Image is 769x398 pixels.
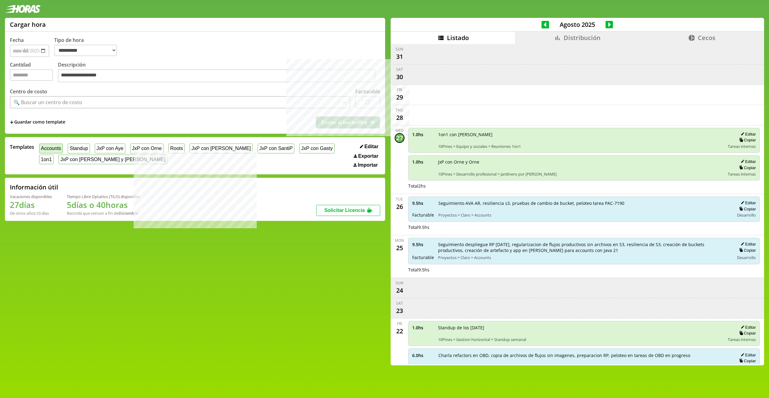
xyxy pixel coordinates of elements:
[728,171,756,177] span: Tareas internas
[737,137,756,143] button: Copiar
[10,119,14,126] span: +
[438,255,730,260] span: Proyectos > Claro > Accounts
[438,212,730,218] span: Proyectos > Claro > Accounts
[698,34,715,42] span: Cecos
[54,45,117,56] select: Tipo de hora
[438,337,724,342] span: 10Pines > Gestion horizontal > Standup semanal
[438,242,730,253] span: Seguimiento despliegue RP [DATE], regularizacion de flujos productivos sin archivos en S3, resili...
[737,165,756,170] button: Copiar
[299,144,334,153] button: JxP con Gasty
[54,37,122,57] label: Tipo de hora
[412,159,434,165] span: 1.0 hs
[737,364,756,370] span: Desarrollo
[396,280,403,286] div: Sun
[10,199,52,210] h1: 27 días
[364,144,378,149] span: Editar
[739,159,756,164] button: Editar
[737,358,756,363] button: Copiar
[739,242,756,247] button: Editar
[358,162,378,168] span: Importar
[395,133,405,143] div: 27
[190,144,252,153] button: JxP con [PERSON_NAME]
[549,20,606,29] span: Agosto 2025
[438,132,724,137] span: 1on1 con [PERSON_NAME]
[412,212,434,218] span: Facturable
[438,159,724,165] span: JxP con Orne y Orne
[395,243,405,253] div: 25
[737,248,756,253] button: Copiar
[438,144,724,149] span: 10Pines > Equipo y sociales > Reuniones 1on1
[395,52,405,62] div: 31
[447,34,469,42] span: Listado
[396,47,403,52] div: Sun
[397,321,402,326] div: Fri
[412,132,434,137] span: 1.0 hs
[67,194,140,199] div: Tiempo Libre Optativo (TiLO) disponible
[396,67,403,72] div: Sat
[5,5,41,13] img: logotipo
[739,200,756,205] button: Editar
[438,364,730,370] span: Proyectos > Claro > Accounts
[10,61,58,84] label: Cantidad
[412,325,434,331] span: 1.0 hs
[58,155,167,164] button: JxP con [PERSON_NAME] y [PERSON_NAME]
[95,144,125,153] button: JxP con Aye
[438,200,730,206] span: Seguimiento AVA AR, resiliencia s3, pruebas de cambio de bucket, peloteo tarea PAC-7190
[10,144,34,150] span: Templates
[728,144,756,149] span: Tareas internas
[130,144,163,153] button: JxP con Orne
[737,255,756,260] span: Desarrollo
[737,331,756,336] button: Copiar
[438,171,724,177] span: 10Pines > Desarrollo profesional > Jardinero por [PERSON_NAME]
[316,205,380,216] button: Solicitar Licencia
[438,352,730,358] span: Charla refactors en OBD, copia de archivos de flujos sin imagenes, preparacion RP, peloteo en tar...
[396,301,403,306] div: Sat
[396,197,403,202] div: Tue
[355,88,380,95] label: Facturable
[412,364,434,370] span: Facturable
[564,34,601,42] span: Distribución
[395,306,405,316] div: 23
[395,286,405,295] div: 24
[39,155,54,164] button: 1on1
[358,153,378,159] span: Exportar
[412,352,434,358] span: 6.0 hs
[396,108,403,113] div: Thu
[408,267,760,273] div: Total 9.5 hs
[408,224,760,230] div: Total 9.5 hs
[10,183,58,191] h2: Información útil
[395,72,405,82] div: 30
[412,242,434,247] span: 9.5 hs
[58,69,375,82] textarea: Descripción
[438,325,724,331] span: Standup de los [DATE]
[737,206,756,212] button: Copiar
[58,61,380,84] label: Descripción
[258,144,295,153] button: JxP con SantiP
[10,69,53,81] input: Cantidad
[412,254,434,260] span: Facturable
[739,132,756,137] button: Editar
[10,119,65,126] span: +Guardar como template
[10,194,52,199] div: Vacaciones disponibles
[168,144,185,153] button: Roots
[395,128,404,133] div: Wed
[324,208,365,213] span: Solicitar Licencia
[119,210,138,216] b: Diciembre
[358,144,380,150] button: Editar
[395,238,404,243] div: Mon
[397,87,402,92] div: Fri
[739,352,756,358] button: Editar
[737,212,756,218] span: Desarrollo
[14,99,82,106] div: 🔍 Buscar un centro de costo
[10,20,46,29] h1: Cargar hora
[395,92,405,102] div: 29
[739,325,756,330] button: Editar
[412,200,434,206] span: 9.5 hs
[68,144,90,153] button: Standup
[10,88,47,95] label: Centro de costo
[395,202,405,212] div: 26
[10,210,52,216] div: De otros años: 10 días
[391,44,764,365] div: scrollable content
[67,199,140,210] h1: 5 días o 40 horas
[39,144,63,153] button: Accounts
